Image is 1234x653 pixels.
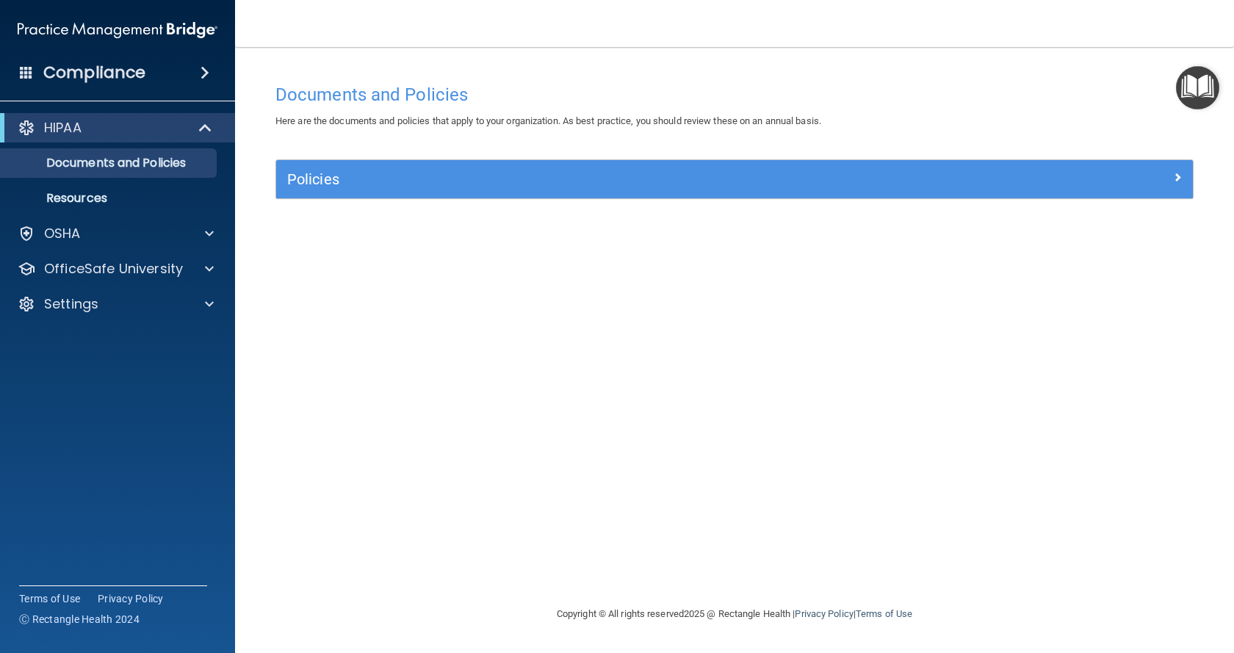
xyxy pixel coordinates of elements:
[19,612,140,627] span: Ⓒ Rectangle Health 2024
[18,260,214,278] a: OfficeSafe University
[287,171,953,187] h5: Policies
[10,191,210,206] p: Resources
[18,225,214,242] a: OSHA
[98,591,164,606] a: Privacy Policy
[275,85,1194,104] h4: Documents and Policies
[466,591,1003,638] div: Copyright © All rights reserved 2025 @ Rectangle Health | |
[18,119,213,137] a: HIPAA
[10,156,210,170] p: Documents and Policies
[1176,66,1219,109] button: Open Resource Center
[275,115,821,126] span: Here are the documents and policies that apply to your organization. As best practice, you should...
[856,608,912,619] a: Terms of Use
[287,167,1182,191] a: Policies
[18,15,217,45] img: PMB logo
[980,549,1216,607] iframe: Drift Widget Chat Controller
[44,295,98,313] p: Settings
[44,119,82,137] p: HIPAA
[44,260,183,278] p: OfficeSafe University
[44,225,81,242] p: OSHA
[18,295,214,313] a: Settings
[795,608,853,619] a: Privacy Policy
[43,62,145,83] h4: Compliance
[19,591,80,606] a: Terms of Use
